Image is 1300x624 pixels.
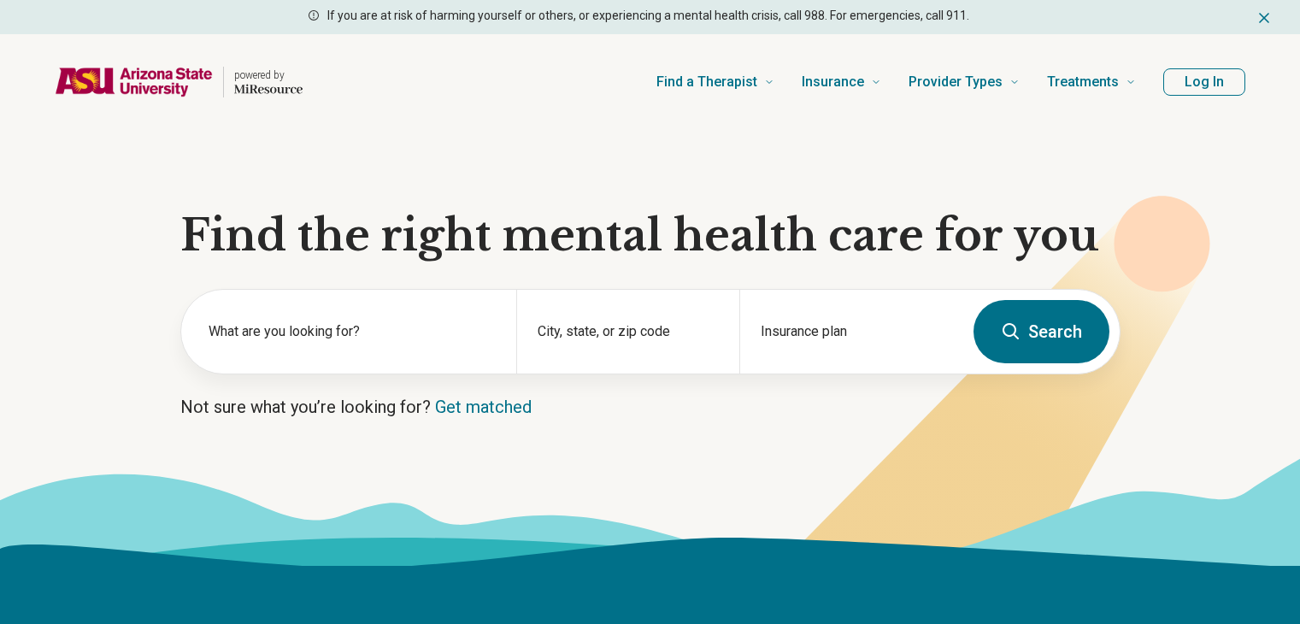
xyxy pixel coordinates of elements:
[656,70,757,94] span: Find a Therapist
[1163,68,1245,96] button: Log In
[802,70,864,94] span: Insurance
[180,395,1121,419] p: Not sure what you’re looking for?
[234,68,303,82] p: powered by
[180,210,1121,262] h1: Find the right mental health care for you
[1256,7,1273,27] button: Dismiss
[1047,48,1136,116] a: Treatments
[209,321,496,342] label: What are you looking for?
[909,70,1003,94] span: Provider Types
[1047,70,1119,94] span: Treatments
[55,55,303,109] a: Home page
[802,48,881,116] a: Insurance
[435,397,532,417] a: Get matched
[327,7,969,25] p: If you are at risk of harming yourself or others, or experiencing a mental health crisis, call 98...
[656,48,774,116] a: Find a Therapist
[974,300,1109,363] button: Search
[909,48,1020,116] a: Provider Types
